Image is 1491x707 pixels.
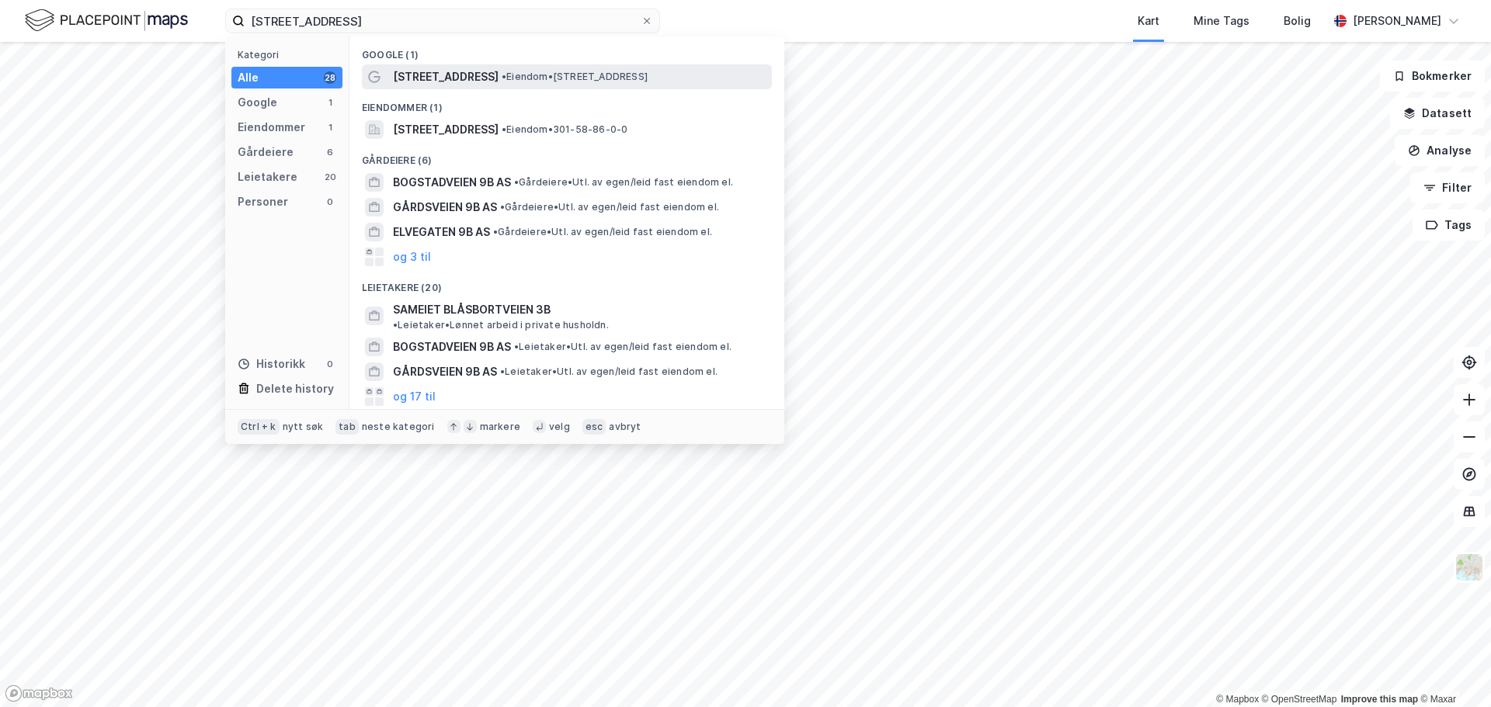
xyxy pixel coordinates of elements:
div: 0 [324,358,336,370]
div: Kategori [238,49,342,61]
button: Datasett [1390,98,1485,129]
div: Gårdeiere (6) [349,142,784,170]
div: 1 [324,96,336,109]
div: velg [549,421,570,433]
button: Filter [1410,172,1485,203]
span: Leietaker • Utl. av egen/leid fast eiendom el. [514,341,732,353]
div: Mine Tags [1194,12,1249,30]
div: markere [480,421,520,433]
input: Søk på adresse, matrikkel, gårdeiere, leietakere eller personer [245,9,641,33]
div: tab [335,419,359,435]
span: Leietaker • Lønnet arbeid i private husholdn. [393,319,609,331]
span: ELVEGATEN 9B AS [393,223,490,241]
div: 20 [324,171,336,183]
span: • [514,176,519,188]
span: • [500,201,505,213]
span: • [502,123,506,135]
div: Delete history [256,379,334,398]
div: Google [238,93,277,112]
div: Alle [238,68,259,87]
div: avbryt [609,421,641,433]
button: Analyse [1395,135,1485,166]
span: • [500,366,505,377]
a: Mapbox [1216,694,1259,705]
span: Eiendom • 301-58-86-0-0 [502,123,627,136]
div: 1 [324,121,336,133]
div: Eiendommer [238,118,305,137]
a: Mapbox homepage [5,684,73,702]
div: Historikk [238,355,305,373]
span: • [493,226,498,237]
span: Eiendom • [STREET_ADDRESS] [502,71,648,83]
span: SAMEIET BLÅSBORTVEIEN 3B [393,300,551,319]
span: BOGSTADVEIEN 9B AS [393,173,511,192]
div: Personer [238,192,288,211]
span: Gårdeiere • Utl. av egen/leid fast eiendom el. [500,201,719,213]
div: Google (1) [349,36,784,64]
iframe: Chat Widget [1413,632,1491,707]
button: Bokmerker [1380,61,1485,92]
div: nytt søk [283,421,324,433]
span: • [393,319,398,331]
button: og 17 til [393,387,436,406]
div: esc [582,419,606,435]
span: • [502,71,506,82]
span: GÅRDSVEIEN 9B AS [393,198,497,217]
div: [PERSON_NAME] [1353,12,1441,30]
span: [STREET_ADDRESS] [393,68,499,86]
div: Leietakere [238,168,297,186]
div: Bolig [1284,12,1311,30]
a: Improve this map [1341,694,1418,705]
span: [STREET_ADDRESS] [393,120,499,139]
a: OpenStreetMap [1262,694,1337,705]
div: neste kategori [362,421,435,433]
div: Ctrl + k [238,419,280,435]
span: GÅRDSVEIEN 9B AS [393,362,497,381]
div: Leietakere (20) [349,269,784,297]
img: Z [1455,553,1484,582]
span: BOGSTADVEIEN 9B AS [393,338,511,356]
button: Tags [1413,210,1485,241]
img: logo.f888ab2527a4732fd821a326f86c7f29.svg [25,7,188,34]
button: og 3 til [393,248,431,266]
span: Gårdeiere • Utl. av egen/leid fast eiendom el. [514,176,733,189]
div: Gårdeiere [238,143,294,161]
span: • [514,341,519,352]
div: Kart [1138,12,1159,30]
div: 0 [324,196,336,208]
div: 6 [324,146,336,158]
div: Eiendommer (1) [349,89,784,117]
span: Leietaker • Utl. av egen/leid fast eiendom el. [500,366,718,378]
div: 28 [324,71,336,84]
span: Gårdeiere • Utl. av egen/leid fast eiendom el. [493,226,712,238]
